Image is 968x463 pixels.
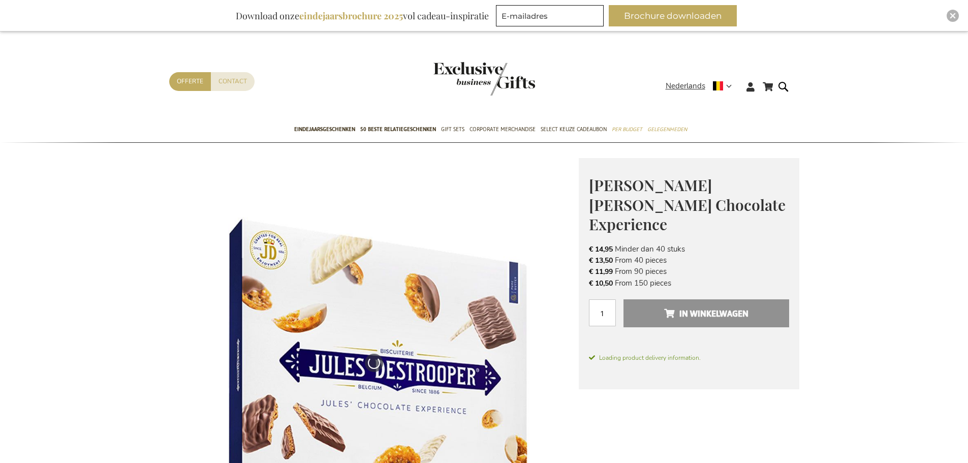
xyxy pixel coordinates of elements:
form: marketing offers and promotions [496,5,607,29]
a: store logo [433,62,484,96]
img: Close [950,13,956,19]
li: From 150 pieces [589,277,789,289]
input: E-mailadres [496,5,604,26]
span: 50 beste relatiegeschenken [360,124,436,135]
li: From 90 pieces [589,266,789,277]
span: Select Keuze Cadeaubon [541,124,607,135]
span: € 14,95 [589,244,613,254]
span: Per Budget [612,124,642,135]
span: Loading product delivery information. [589,353,789,362]
a: Offerte [169,72,211,91]
a: 50 beste relatiegeschenken [360,117,436,143]
a: Per Budget [612,117,642,143]
a: Corporate Merchandise [470,117,536,143]
a: Gift Sets [441,117,464,143]
img: Exclusive Business gifts logo [433,62,535,96]
span: Eindejaarsgeschenken [294,124,355,135]
span: € 13,50 [589,256,613,265]
a: Gelegenheden [647,117,687,143]
span: Corporate Merchandise [470,124,536,135]
div: Download onze vol cadeau-inspiratie [231,5,493,26]
div: Close [947,10,959,22]
a: Contact [211,72,255,91]
span: € 10,50 [589,279,613,288]
input: Aantal [589,299,616,326]
button: Brochure downloaden [609,5,737,26]
span: [PERSON_NAME] [PERSON_NAME] Chocolate Experience [589,175,786,234]
b: eindejaarsbrochure 2025 [299,10,403,22]
span: Nederlands [666,80,705,92]
a: Eindejaarsgeschenken [294,117,355,143]
span: Gift Sets [441,124,464,135]
a: Select Keuze Cadeaubon [541,117,607,143]
span: Gelegenheden [647,124,687,135]
span: € 11,99 [589,267,613,276]
li: From 40 pieces [589,255,789,266]
li: Minder dan 40 stuks [589,243,789,255]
